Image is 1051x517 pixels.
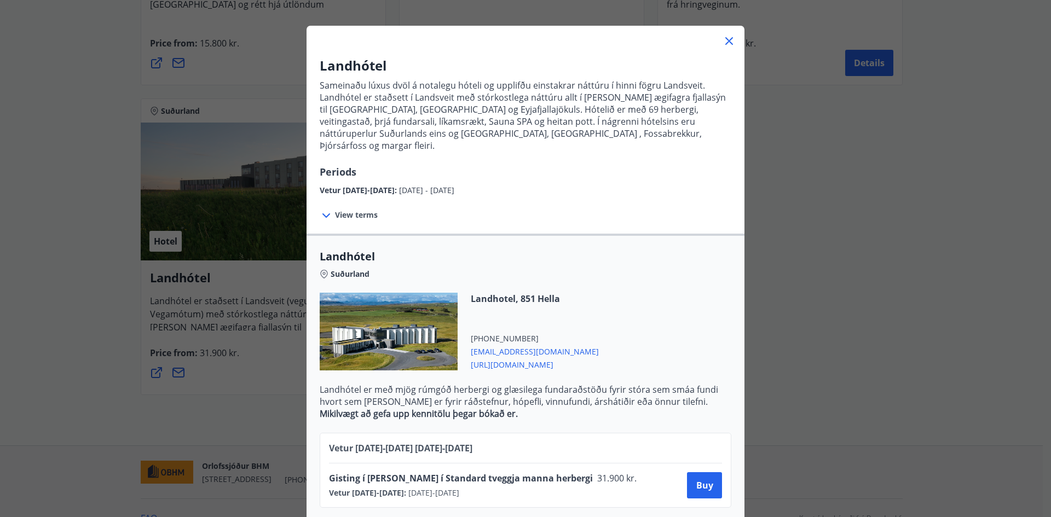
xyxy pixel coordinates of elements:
[320,408,518,420] strong: Mikilvægt að gefa upp kennitölu þegar bókað er.
[320,384,731,408] p: Landhótel er með mjög rúmgóð herbergi og glæsilega fundaraðstöðu fyrir stóra sem smáa fundi hvort...
[320,165,356,178] span: Periods
[320,79,731,152] p: Sameinaðu lúxus dvöl á notalegu hóteli og upplifðu einstakrar náttúru í hinni fögru Landsveit. La...
[593,472,639,484] span: 31.900 kr.
[471,333,599,344] span: [PHONE_NUMBER]
[471,344,599,357] span: [EMAIL_ADDRESS][DOMAIN_NAME]
[320,56,731,75] h3: Landhótel
[320,249,731,264] span: Landhótel
[471,293,599,305] span: Landhotel, 851 Hella
[329,472,593,484] span: Gisting í [PERSON_NAME] í Standard tveggja manna herbergi
[471,357,599,370] span: [URL][DOMAIN_NAME]
[331,269,369,280] span: Suðurland
[320,185,399,195] span: Vetur [DATE]-[DATE] :
[399,185,454,195] span: [DATE] - [DATE]
[329,442,472,454] span: Vetur [DATE]-[DATE] [DATE] - [DATE]
[335,210,378,220] span: View terms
